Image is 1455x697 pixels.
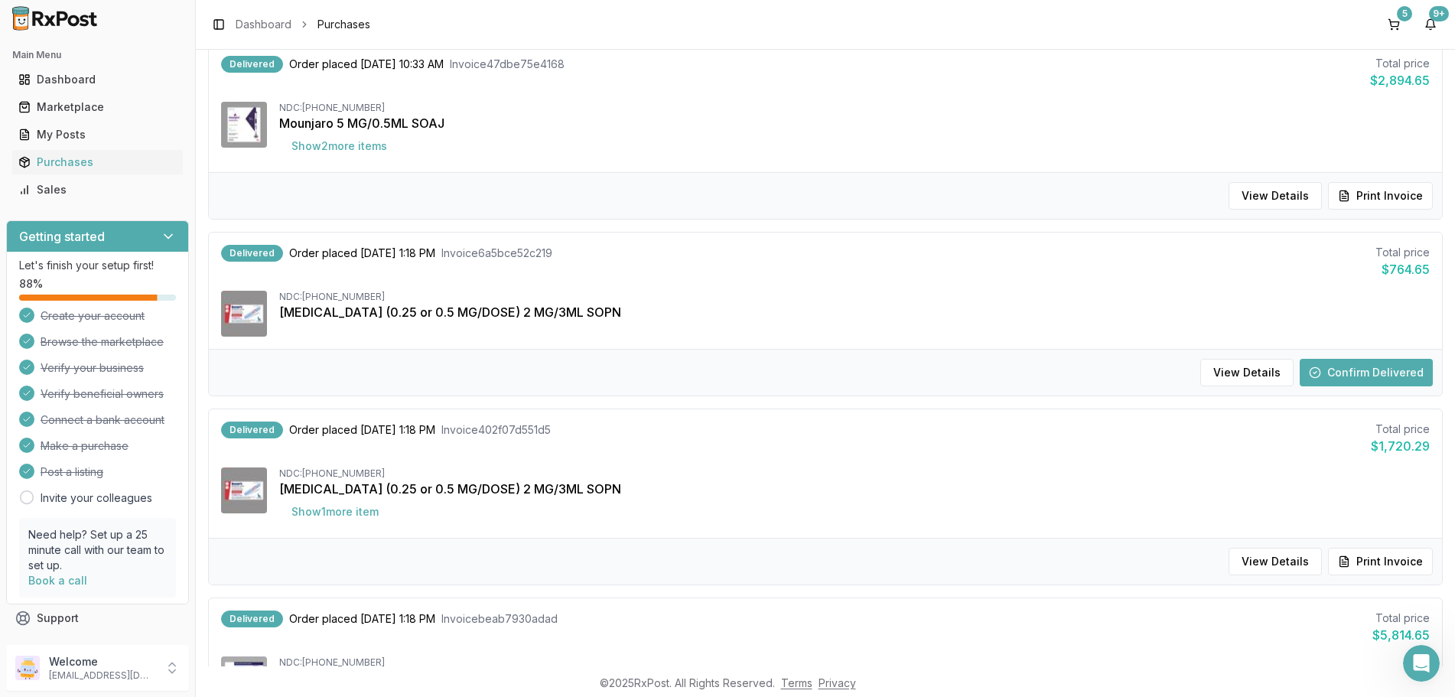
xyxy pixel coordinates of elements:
[6,632,189,660] button: Feedback
[289,422,435,438] span: Order placed [DATE] 1:18 PM
[289,246,435,261] span: Order placed [DATE] 1:18 PM
[1375,260,1430,278] div: $764.65
[450,57,565,72] span: Invoice 47dbe75e4168
[221,56,283,73] div: Delivered
[12,176,183,204] a: Sales
[6,6,104,31] img: RxPost Logo
[6,604,189,632] button: Support
[18,127,177,142] div: My Posts
[1371,422,1430,437] div: Total price
[441,246,552,261] span: Invoice 6a5bce52c219
[28,574,87,587] a: Book a call
[28,527,167,573] p: Need help? Set up a 25 minute call with our team to set up.
[6,95,189,119] button: Marketplace
[279,114,1430,132] div: Mounjaro 5 MG/0.5ML SOAJ
[236,17,370,32] nav: breadcrumb
[41,360,144,376] span: Verify your business
[49,654,155,669] p: Welcome
[441,422,551,438] span: Invoice 402f07d551d5
[1200,359,1294,386] button: View Details
[6,150,189,174] button: Purchases
[18,182,177,197] div: Sales
[12,148,183,176] a: Purchases
[18,155,177,170] div: Purchases
[279,480,1430,498] div: [MEDICAL_DATA] (0.25 or 0.5 MG/DOSE) 2 MG/3ML SOPN
[19,258,176,273] p: Let's finish your setup first!
[18,72,177,87] div: Dashboard
[41,308,145,324] span: Create your account
[279,656,1430,669] div: NDC: [PHONE_NUMBER]
[1371,437,1430,455] div: $1,720.29
[19,276,43,292] span: 88 %
[221,611,283,627] div: Delivered
[279,132,399,160] button: Show2more items
[279,498,391,526] button: Show1more item
[41,490,152,506] a: Invite your colleagues
[41,412,164,428] span: Connect a bank account
[1300,359,1433,386] button: Confirm Delivered
[41,334,164,350] span: Browse the marketplace
[441,611,558,627] span: Invoice beab7930adad
[289,611,435,627] span: Order placed [DATE] 1:18 PM
[236,17,291,32] a: Dashboard
[1429,6,1449,21] div: 9+
[289,57,444,72] span: Order placed [DATE] 10:33 AM
[15,656,40,680] img: User avatar
[1403,645,1440,682] iframe: Intercom live chat
[41,386,164,402] span: Verify beneficial owners
[221,467,267,513] img: Ozempic (0.25 or 0.5 MG/DOSE) 2 MG/3ML SOPN
[1229,548,1322,575] button: View Details
[317,17,370,32] span: Purchases
[1328,182,1433,210] button: Print Invoice
[221,422,283,438] div: Delivered
[41,464,103,480] span: Post a listing
[1370,71,1430,90] div: $2,894.65
[1372,611,1430,626] div: Total price
[1229,182,1322,210] button: View Details
[279,291,1430,303] div: NDC: [PHONE_NUMBER]
[6,122,189,147] button: My Posts
[12,49,183,61] h2: Main Menu
[6,67,189,92] button: Dashboard
[1397,6,1412,21] div: 5
[1382,12,1406,37] button: 5
[221,245,283,262] div: Delivered
[279,303,1430,321] div: [MEDICAL_DATA] (0.25 or 0.5 MG/DOSE) 2 MG/3ML SOPN
[781,676,812,689] a: Terms
[819,676,856,689] a: Privacy
[12,121,183,148] a: My Posts
[1372,626,1430,644] div: $5,814.65
[12,66,183,93] a: Dashboard
[12,93,183,121] a: Marketplace
[221,102,267,148] img: Mounjaro 5 MG/0.5ML SOAJ
[37,638,89,653] span: Feedback
[49,669,155,682] p: [EMAIL_ADDRESS][DOMAIN_NAME]
[6,178,189,202] button: Sales
[279,102,1430,114] div: NDC: [PHONE_NUMBER]
[19,227,105,246] h3: Getting started
[18,99,177,115] div: Marketplace
[1370,56,1430,71] div: Total price
[1328,548,1433,575] button: Print Invoice
[41,438,129,454] span: Make a purchase
[1418,12,1443,37] button: 9+
[1375,245,1430,260] div: Total price
[279,467,1430,480] div: NDC: [PHONE_NUMBER]
[221,291,267,337] img: Ozempic (0.25 or 0.5 MG/DOSE) 2 MG/3ML SOPN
